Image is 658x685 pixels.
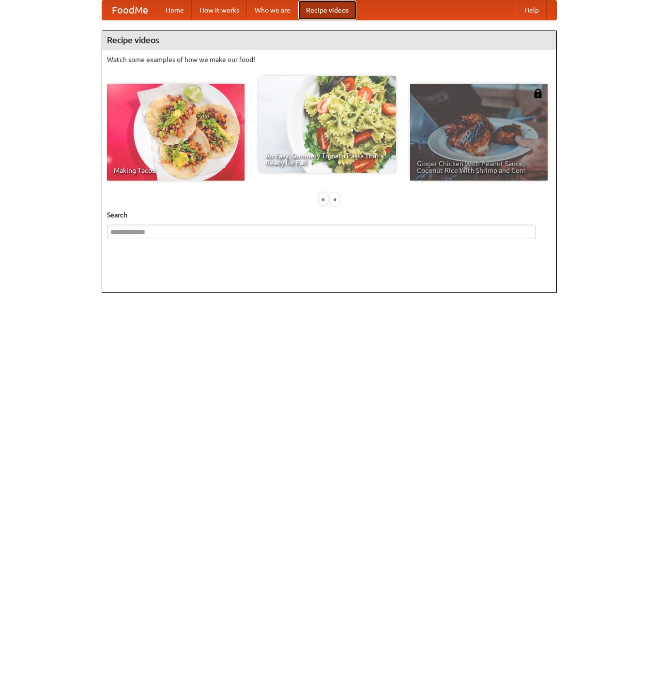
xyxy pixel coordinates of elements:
a: An Easy, Summery Tomato Pasta That's Ready for Fall [259,76,396,173]
img: 483408.png [533,89,543,98]
a: Help [517,0,547,20]
a: How it works [192,0,247,20]
a: Home [158,0,192,20]
a: Recipe videos [298,0,356,20]
span: Making Tacos [114,167,238,174]
p: Watch some examples of how we make our food! [107,55,551,64]
div: « [319,193,328,205]
span: An Easy, Summery Tomato Pasta That's Ready for Fall [265,152,389,166]
div: » [330,193,339,205]
a: Making Tacos [107,84,245,181]
a: Who we are [247,0,298,20]
a: FoodMe [102,0,158,20]
h4: Recipe videos [102,30,556,50]
h5: Search [107,210,551,220]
